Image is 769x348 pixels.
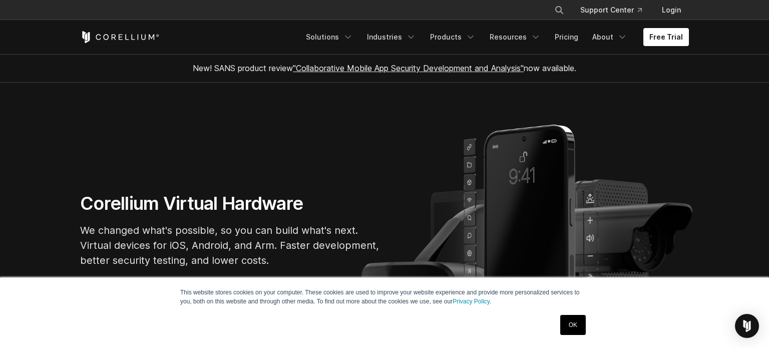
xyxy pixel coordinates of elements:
[80,223,380,268] p: We changed what's possible, so you can build what's next. Virtual devices for iOS, Android, and A...
[80,31,160,43] a: Corellium Home
[293,63,524,73] a: "Collaborative Mobile App Security Development and Analysis"
[643,28,689,46] a: Free Trial
[180,288,589,306] p: This website stores cookies on your computer. These cookies are used to improve your website expe...
[484,28,547,46] a: Resources
[735,314,759,338] div: Open Intercom Messenger
[542,1,689,19] div: Navigation Menu
[572,1,650,19] a: Support Center
[453,298,491,305] a: Privacy Policy.
[560,315,586,335] a: OK
[550,1,568,19] button: Search
[549,28,584,46] a: Pricing
[361,28,422,46] a: Industries
[80,192,380,215] h1: Corellium Virtual Hardware
[654,1,689,19] a: Login
[424,28,482,46] a: Products
[193,63,576,73] span: New! SANS product review now available.
[586,28,633,46] a: About
[300,28,359,46] a: Solutions
[300,28,689,46] div: Navigation Menu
